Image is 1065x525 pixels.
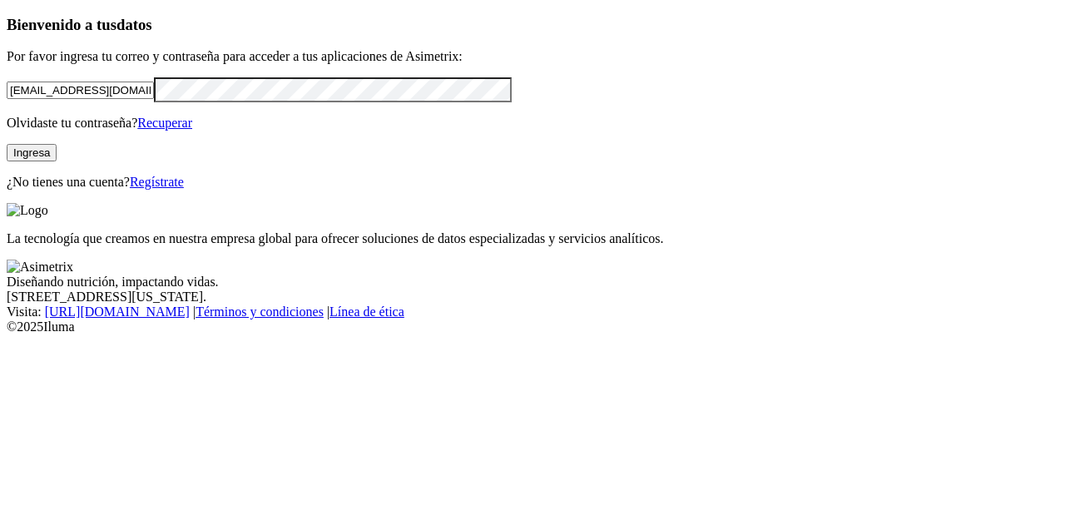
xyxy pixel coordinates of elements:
[7,305,1058,319] div: Visita : | |
[329,305,404,319] a: Línea de ética
[137,116,192,130] a: Recuperar
[7,175,1058,190] p: ¿No tienes una cuenta?
[7,49,1058,64] p: Por favor ingresa tu correo y contraseña para acceder a tus aplicaciones de Asimetrix:
[116,16,152,33] span: datos
[7,231,1058,246] p: La tecnología que creamos en nuestra empresa global para ofrecer soluciones de datos especializad...
[7,290,1058,305] div: [STREET_ADDRESS][US_STATE].
[7,144,57,161] button: Ingresa
[45,305,190,319] a: [URL][DOMAIN_NAME]
[196,305,324,319] a: Términos y condiciones
[7,116,1058,131] p: Olvidaste tu contraseña?
[7,203,48,218] img: Logo
[7,16,1058,34] h3: Bienvenido a tus
[7,82,154,99] input: Tu correo
[7,319,1058,334] div: © 2025 Iluma
[7,260,73,275] img: Asimetrix
[130,175,184,189] a: Regístrate
[7,275,1058,290] div: Diseñando nutrición, impactando vidas.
